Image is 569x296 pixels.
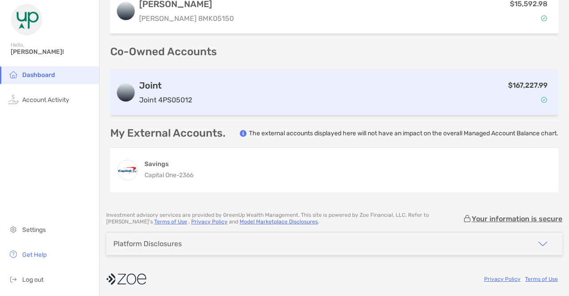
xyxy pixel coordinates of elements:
img: company logo [106,269,146,289]
p: $167,227.99 [508,80,548,91]
img: logo account [117,84,135,101]
span: Log out [22,276,44,284]
img: activity icon [8,94,19,105]
p: Investment advisory services are provided by GreenUp Wealth Management . This site is powered by ... [106,212,463,225]
span: Settings [22,226,46,234]
img: household icon [8,69,19,80]
img: 360 Performance Savings [118,160,137,180]
p: Your information is secure [472,215,562,223]
img: get-help icon [8,249,19,260]
img: icon arrow [537,239,548,249]
p: The external accounts displayed here will not have an impact on the overall Managed Account Balan... [249,129,558,138]
img: settings icon [8,224,19,235]
span: Account Activity [22,96,69,104]
h4: Savings [144,160,193,168]
p: [PERSON_NAME] 8MK05150 [139,13,234,24]
p: Co-Owned Accounts [110,46,558,57]
a: Privacy Policy [191,219,228,225]
img: Account Status icon [541,97,547,103]
a: Terms of Use [154,219,187,225]
span: Capital One - [144,171,179,179]
a: Terms of Use [525,276,558,282]
a: Privacy Policy [484,276,521,282]
h3: Joint [139,80,192,91]
img: logout icon [8,274,19,284]
img: logo account [117,2,135,20]
img: Zoe Logo [11,4,43,36]
p: My External Accounts. [110,128,225,139]
img: Account Status icon [541,15,547,21]
span: Get Help [22,251,47,259]
div: Platform Disclosures [113,239,182,248]
span: [PERSON_NAME]! [11,48,94,56]
a: Model Marketplace Disclosures [240,219,318,225]
img: info [240,130,247,137]
p: Joint 4PS05012 [139,94,192,105]
span: Dashboard [22,71,55,79]
span: 2366 [179,171,193,179]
